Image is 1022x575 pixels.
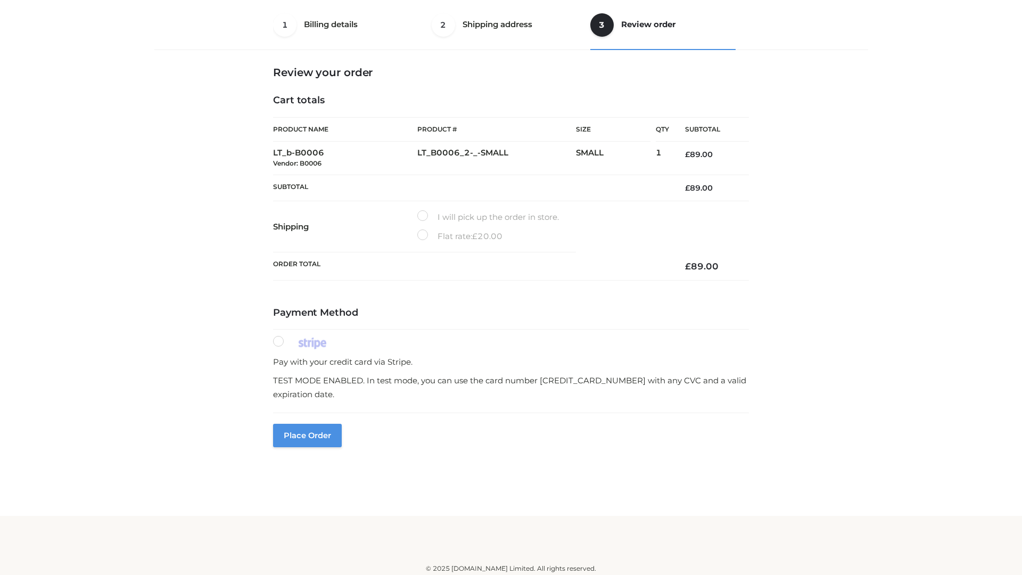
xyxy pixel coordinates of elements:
th: Order Total [273,252,669,281]
th: Subtotal [669,118,749,142]
span: £ [685,150,690,159]
td: LT_B0006_2-_-SMALL [417,142,576,175]
th: Subtotal [273,175,669,201]
div: © 2025 [DOMAIN_NAME] Limited. All rights reserved. [158,563,864,574]
button: Place order [273,424,342,447]
td: 1 [656,142,669,175]
span: £ [685,261,691,272]
th: Product Name [273,117,417,142]
bdi: 20.00 [472,231,502,241]
th: Product # [417,117,576,142]
bdi: 89.00 [685,261,719,272]
h3: Review your order [273,66,749,79]
small: Vendor: B0006 [273,159,322,167]
th: Shipping [273,201,417,252]
h4: Payment Method [273,307,749,319]
span: £ [472,231,477,241]
td: LT_b-B0006 [273,142,417,175]
p: Pay with your credit card via Stripe. [273,355,749,369]
td: SMALL [576,142,656,175]
h4: Cart totals [273,95,749,106]
p: TEST MODE ENABLED. In test mode, you can use the card number [CREDIT_CARD_NUMBER] with any CVC an... [273,374,749,401]
label: I will pick up the order in store. [417,210,559,224]
th: Size [576,118,650,142]
th: Qty [656,117,669,142]
label: Flat rate: [417,229,502,243]
span: £ [685,183,690,193]
bdi: 89.00 [685,183,713,193]
bdi: 89.00 [685,150,713,159]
